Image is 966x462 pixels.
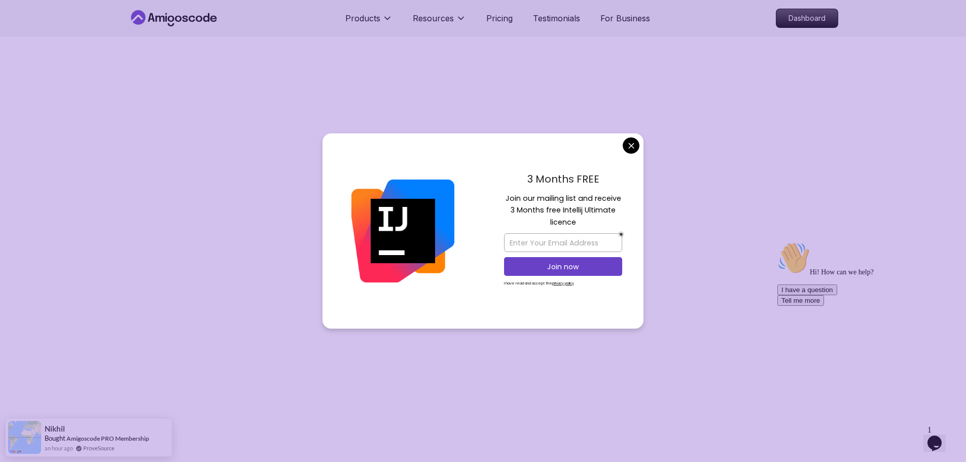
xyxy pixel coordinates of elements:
img: provesource social proof notification image [8,421,41,454]
p: Resources [413,12,454,24]
button: I have a question [4,47,64,57]
iframe: chat widget [773,238,956,416]
span: Bought [45,434,65,442]
p: Dashboard [776,9,838,27]
a: Dashboard [776,9,838,28]
span: Hi! How can we help? [4,30,100,38]
iframe: chat widget [923,421,956,452]
button: Tell me more [4,57,51,68]
img: :wave: [4,4,37,37]
a: Amigoscode PRO Membership [66,435,149,442]
a: Pricing [486,12,513,24]
span: Nikhil [45,424,65,433]
span: an hour ago [45,444,73,452]
a: For Business [600,12,650,24]
div: 👋Hi! How can we help?I have a questionTell me more [4,4,187,68]
button: Resources [413,12,466,32]
button: Products [345,12,392,32]
a: ProveSource [83,444,115,452]
a: Testimonials [533,12,580,24]
p: Products [345,12,380,24]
